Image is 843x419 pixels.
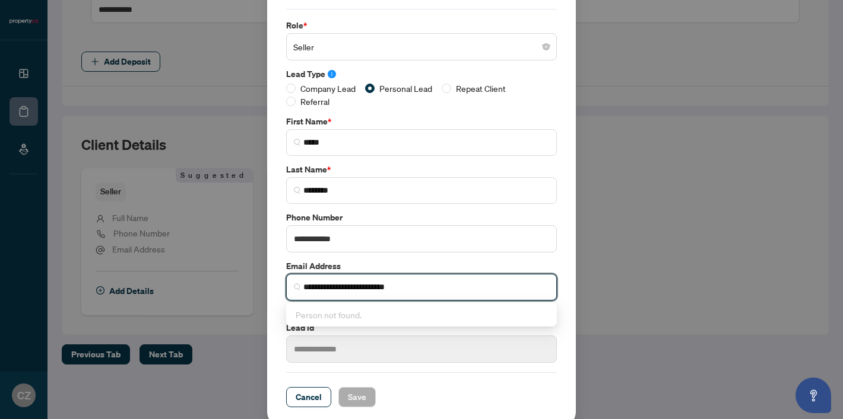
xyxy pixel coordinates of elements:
label: First Name [286,115,557,128]
label: Email Address [286,260,557,273]
span: Company Lead [296,82,360,95]
span: Referral [296,95,334,108]
span: Repeat Client [451,82,511,95]
label: Phone Number [286,211,557,224]
label: Lead Id [286,321,557,334]
img: search_icon [294,283,301,290]
span: Cancel [296,388,322,407]
span: close-circle [543,43,550,50]
label: Last Name [286,163,557,176]
label: Lead Type [286,68,557,81]
img: search_icon [294,139,301,146]
button: Save [338,387,376,407]
span: info-circle [328,70,336,78]
span: Personal Lead [375,82,437,95]
span: Person not found. [296,309,362,320]
label: Role [286,19,557,32]
button: Open asap [796,378,831,413]
img: search_icon [294,187,301,194]
button: Cancel [286,387,331,407]
span: Seller [293,36,550,58]
span: Email is not valid [286,303,340,312]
